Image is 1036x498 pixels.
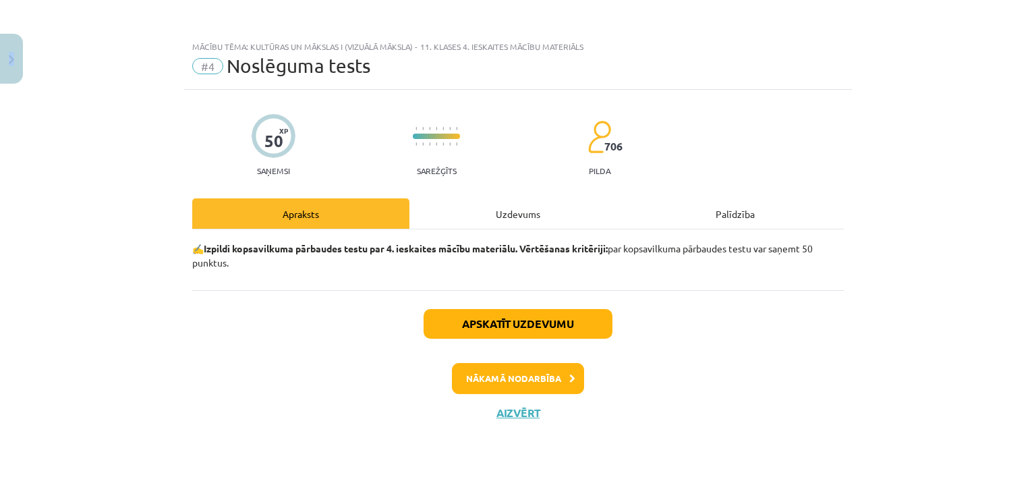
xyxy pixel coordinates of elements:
img: icon-short-line-57e1e144782c952c97e751825c79c345078a6d821885a25fce030b3d8c18986b.svg [415,142,417,146]
img: icon-close-lesson-0947bae3869378f0d4975bcd49f059093ad1ed9edebbc8119c70593378902aed.svg [9,55,14,64]
span: Noslēguma tests [227,55,370,77]
div: Mācību tēma: Kultūras un mākslas i (vizuālā māksla) - 11. klases 4. ieskaites mācību materiāls [192,42,844,51]
b: Izpildi kopsavilkuma pārbaudes testu par 4. ieskaites mācību materiālu. Vērtēšanas kritēriji: [204,242,608,254]
div: Uzdevums [409,198,627,229]
div: Palīdzība [627,198,844,229]
img: icon-short-line-57e1e144782c952c97e751825c79c345078a6d821885a25fce030b3d8c18986b.svg [429,142,430,146]
span: 706 [604,140,623,153]
img: icon-short-line-57e1e144782c952c97e751825c79c345078a6d821885a25fce030b3d8c18986b.svg [442,142,444,146]
p: pilda [589,166,610,175]
img: icon-short-line-57e1e144782c952c97e751825c79c345078a6d821885a25fce030b3d8c18986b.svg [449,127,451,130]
img: icon-short-line-57e1e144782c952c97e751825c79c345078a6d821885a25fce030b3d8c18986b.svg [449,142,451,146]
img: students-c634bb4e5e11cddfef0936a35e636f08e4e9abd3cc4e673bd6f9a4125e45ecb1.svg [587,120,611,154]
button: Nākamā nodarbība [452,363,584,394]
button: Apskatīt uzdevumu [424,309,612,339]
img: icon-short-line-57e1e144782c952c97e751825c79c345078a6d821885a25fce030b3d8c18986b.svg [456,127,457,130]
div: Apraksts [192,198,409,229]
img: icon-short-line-57e1e144782c952c97e751825c79c345078a6d821885a25fce030b3d8c18986b.svg [422,127,424,130]
button: Aizvērt [492,406,544,420]
img: icon-short-line-57e1e144782c952c97e751825c79c345078a6d821885a25fce030b3d8c18986b.svg [422,142,424,146]
img: icon-short-line-57e1e144782c952c97e751825c79c345078a6d821885a25fce030b3d8c18986b.svg [415,127,417,130]
div: 50 [264,132,283,150]
p: Sarežģīts [417,166,457,175]
img: icon-short-line-57e1e144782c952c97e751825c79c345078a6d821885a25fce030b3d8c18986b.svg [429,127,430,130]
span: XP [279,127,288,134]
img: icon-short-line-57e1e144782c952c97e751825c79c345078a6d821885a25fce030b3d8c18986b.svg [436,142,437,146]
span: #4 [192,58,223,74]
p: Saņemsi [252,166,295,175]
img: icon-short-line-57e1e144782c952c97e751825c79c345078a6d821885a25fce030b3d8c18986b.svg [436,127,437,130]
p: ✍️ par kopsavilkuma pārbaudes testu var saņemt 50 punktus. [192,242,844,270]
img: icon-short-line-57e1e144782c952c97e751825c79c345078a6d821885a25fce030b3d8c18986b.svg [442,127,444,130]
img: icon-short-line-57e1e144782c952c97e751825c79c345078a6d821885a25fce030b3d8c18986b.svg [456,142,457,146]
